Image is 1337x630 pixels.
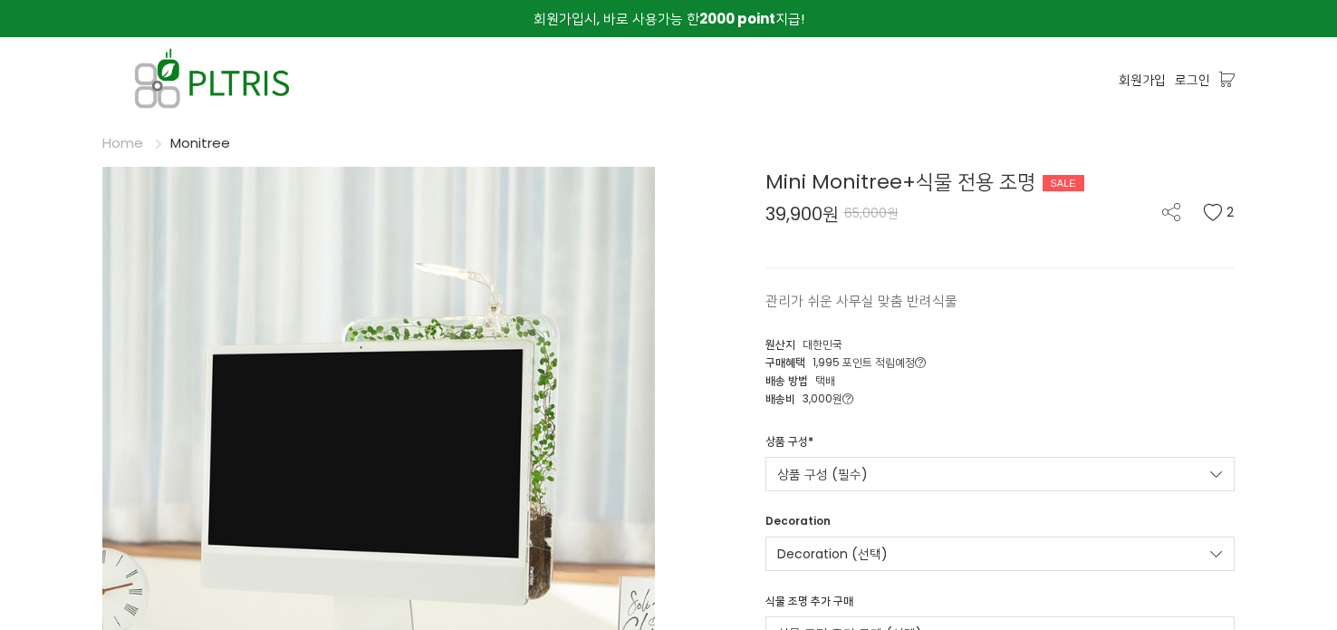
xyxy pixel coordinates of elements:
[765,205,839,223] span: 39,900원
[765,354,805,370] span: 구매혜택
[765,593,853,616] div: 식물 조명 추가 구매
[534,9,804,28] span: 회원가입시, 바로 사용가능 한 지급!
[815,373,835,388] span: 택배
[1175,70,1210,90] a: 로그인
[803,391,853,406] span: 3,000원
[765,290,1236,312] p: 관리가 쉬운 사무실 맞춤 반려식물
[765,336,795,352] span: 원산지
[1119,70,1166,90] a: 회원가입
[1203,203,1235,221] button: 2
[699,9,775,28] strong: 2000 point
[803,336,842,352] span: 대한민국
[765,167,1236,197] div: Mini Monitree+식물 전용 조명
[102,133,143,152] a: Home
[765,373,808,388] span: 배송 방법
[765,391,795,406] span: 배송비
[765,513,831,537] div: Decoration
[765,457,1236,491] a: 상품 구성 (필수)
[765,433,813,457] div: 상품 구성
[765,537,1236,571] a: Decoration (선택)
[813,354,926,370] span: 1,995 포인트 적립예정
[844,204,899,222] span: 65,000원
[1226,203,1235,221] span: 2
[170,133,230,152] a: Monitree
[1043,175,1084,191] div: SALE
